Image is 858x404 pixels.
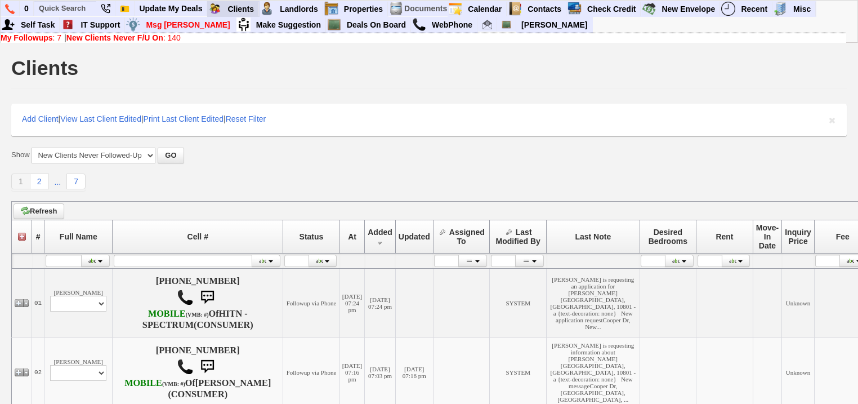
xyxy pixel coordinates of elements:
a: Calendar [463,2,507,16]
a: Deals On Board [342,17,411,32]
div: | | | [11,104,847,136]
img: properties.png [324,2,338,16]
img: call.png [412,17,426,32]
span: Rent [716,232,733,241]
a: 7 [66,174,86,189]
span: Move-In Date [756,223,779,250]
span: Cell # [187,232,208,241]
span: Full Name [60,232,97,241]
button: GO [158,148,184,163]
span: Last Modified By [496,228,540,246]
a: Msg [PERSON_NAME] [141,17,235,32]
a: Misc [789,2,816,16]
a: New Envelope [657,2,720,16]
a: Recent [736,2,772,16]
h4: [PHONE_NUMBER] Of (CONSUMER) [115,276,280,330]
td: [DATE] 07:24 pm [365,268,396,338]
span: Last Note [575,232,611,241]
font: Msg [PERSON_NAME] [146,20,230,29]
label: Show [11,150,30,160]
img: chalkboard.png [502,20,511,29]
a: Print Last Client Edited [144,114,224,123]
img: phone22.png [101,4,110,14]
td: Unknown [782,268,815,338]
img: call.png [177,289,194,306]
img: landlord.png [260,2,274,16]
img: recent.png [721,2,735,16]
b: T-Mobile USA, Inc. [124,378,185,388]
b: My Followups [1,33,53,42]
b: T-Mobile USA, Inc. [148,309,209,319]
span: Desired Bedrooms [649,228,687,246]
input: Quick Search [34,1,96,15]
td: SYSTEM [490,268,547,338]
img: money.png [126,17,140,32]
img: sms.png [196,286,218,309]
a: New Clients Never F/U On: 140 [66,33,181,42]
b: New Clients Never F/U On [66,33,163,42]
h4: [PHONE_NUMBER] Of (CONSUMER) [115,345,280,399]
td: [DATE] 07:24 pm [339,268,364,338]
span: At [348,232,356,241]
img: myadd.png [1,17,15,32]
a: 1 [11,174,30,189]
img: creditreport.png [567,2,582,16]
img: su2.jpg [236,17,251,32]
span: Status [300,232,324,241]
img: help2.png [61,17,75,32]
a: IT Support [76,17,125,32]
a: View Last Client Edited [60,114,141,123]
a: Clients [223,2,259,16]
a: 2 [30,174,49,189]
a: Add Client [22,114,59,123]
img: contact.png [508,2,522,16]
a: Self Task [16,17,60,32]
a: Reset Filter [226,114,266,123]
img: clients.png [208,2,222,16]
font: (VMB: #) [186,312,209,318]
b: [PERSON_NAME] [195,378,271,388]
span: Added [368,228,392,237]
font: (VMB: #) [162,381,185,387]
span: Fee [836,232,850,241]
td: Documents [404,1,448,16]
img: phone.png [5,4,15,14]
a: Refresh [14,203,64,219]
img: appt_icon.png [448,2,462,16]
img: Bookmark.png [120,4,129,14]
img: chalkboard.png [327,17,341,32]
a: ... [49,175,67,189]
span: Inquiry Price [785,228,811,246]
a: Check Credit [583,2,641,16]
a: [PERSON_NAME] [517,17,592,32]
img: officebldg.png [774,2,788,16]
td: [PERSON_NAME] [44,268,113,338]
td: 01 [32,268,44,338]
a: WebPhone [427,17,477,32]
td: [PERSON_NAME] is requesting an application for [PERSON_NAME][GEOGRAPHIC_DATA], [GEOGRAPHIC_DATA],... [547,268,640,338]
img: call.png [177,358,194,375]
font: MOBILE [148,309,186,319]
span: Updated [399,232,430,241]
img: docs.png [389,2,403,16]
a: Make Suggestion [252,17,326,32]
a: Properties [339,2,388,16]
img: sms.png [196,356,218,378]
a: 0 [20,1,34,16]
div: | [1,33,846,42]
a: Landlords [275,2,323,16]
img: gmoney.png [642,2,656,16]
a: Contacts [523,2,566,16]
th: # [32,220,44,253]
font: MOBILE [124,378,162,388]
img: Renata@HomeSweetHomeProperties.com [482,20,492,29]
a: Update My Deals [135,1,207,16]
span: Assigned To [449,228,485,246]
a: My Followups: 7 [1,33,61,42]
h1: Clients [11,58,78,78]
td: Followup via Phone [283,268,340,338]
